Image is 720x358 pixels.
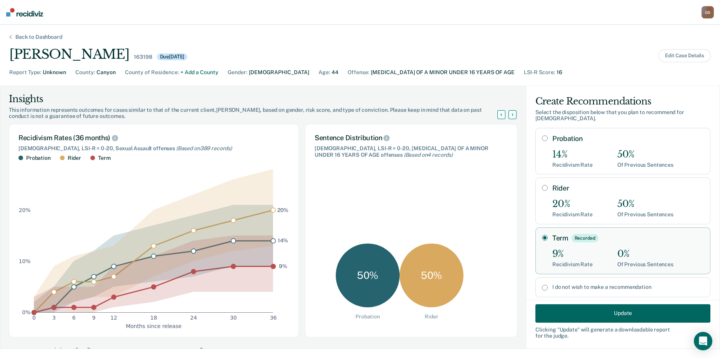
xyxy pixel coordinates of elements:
text: Months since release [126,323,182,329]
div: Back to Dashboard [6,34,72,40]
label: Rider [552,184,704,192]
div: Open Intercom Messenger [694,332,712,350]
div: 50 % [400,244,463,307]
div: [PERSON_NAME] [9,46,129,62]
span: (Based on 4 records ) [404,152,453,158]
text: 18 [150,315,157,321]
button: Update [535,304,710,322]
g: text [277,207,289,269]
text: 20% [277,207,289,213]
div: Rider [68,155,81,161]
div: G S [702,6,714,18]
div: Unknown [43,68,66,76]
text: 6 [72,315,76,321]
div: [MEDICAL_DATA] OF A MINOR UNDER 16 YEARS OF AGE [371,68,515,76]
text: 9% [279,263,287,269]
text: 12 [110,315,117,321]
div: 50% [617,149,673,160]
div: Create Recommendations [535,95,710,108]
div: Recidivism Rate [552,211,593,218]
text: 14% [278,237,288,244]
span: (Based on 389 records ) [176,145,232,151]
div: County of Residence : [125,68,179,76]
div: Of Previous Sentences [617,162,673,168]
g: y-axis tick label [19,207,31,315]
div: Probation [26,155,51,161]
div: Clicking " Update " will generate a downloadable report for the judge. [535,326,710,339]
div: Of Previous Sentences [617,261,673,268]
div: 163198 [134,54,152,60]
div: Term [98,155,110,161]
div: Probation [355,313,380,320]
text: 0% [22,309,31,315]
div: Gender : [228,68,247,76]
div: Due [DATE] [157,53,188,60]
div: Sentence Distribution [315,134,508,142]
label: I do not wish to make a recommendation [552,284,704,290]
div: County : [75,68,95,76]
div: 9% [552,249,593,260]
g: x-axis label [126,323,182,329]
div: Of Previous Sentences [617,211,673,218]
text: 20% [19,207,31,213]
div: Recidivism Rates (36 months) [18,134,289,142]
div: Recorded [572,234,598,242]
div: 0% [617,249,673,260]
div: Report Type : [9,68,41,76]
div: [DEMOGRAPHIC_DATA], LSI-R = 0-20, Sexual Assault offenses [18,145,289,152]
div: + Add a County [180,68,218,76]
div: 50 % [336,244,400,307]
div: Age : [318,68,330,76]
text: 3 [52,315,56,321]
button: GS [702,6,714,18]
div: 16 [557,68,562,76]
g: x-axis tick label [32,315,277,321]
div: Select the disposition below that you plan to recommend for [DEMOGRAPHIC_DATA] . [535,109,710,122]
text: 30 [230,315,237,321]
div: Recidivism Rate [552,261,593,268]
label: Term [552,234,704,242]
div: Rider [425,313,438,320]
div: Offense : [348,68,369,76]
text: 0 [32,315,36,321]
text: 10% [19,258,31,264]
button: Edit Case Details [658,49,711,62]
div: 20% [552,199,593,210]
text: 36 [270,315,277,321]
div: Canyon [97,68,116,76]
div: 44 [332,68,338,76]
div: Insights [9,93,507,105]
div: [DEMOGRAPHIC_DATA] [249,68,309,76]
div: This information represents outcomes for cases similar to that of the current client, [PERSON_NAM... [9,107,507,120]
label: Probation [552,134,704,143]
div: [DEMOGRAPHIC_DATA], LSI-R = 0-20, [MEDICAL_DATA] OF A MINOR UNDER 16 YEARS OF AGE offenses [315,145,508,158]
img: Recidiviz [6,8,43,17]
div: 14% [552,149,593,160]
text: 24 [190,315,197,321]
div: LSI-R Score : [524,68,555,76]
text: 9 [92,315,96,321]
div: Recidivism Rate [552,162,593,168]
g: area [34,169,273,312]
div: 50% [617,199,673,210]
